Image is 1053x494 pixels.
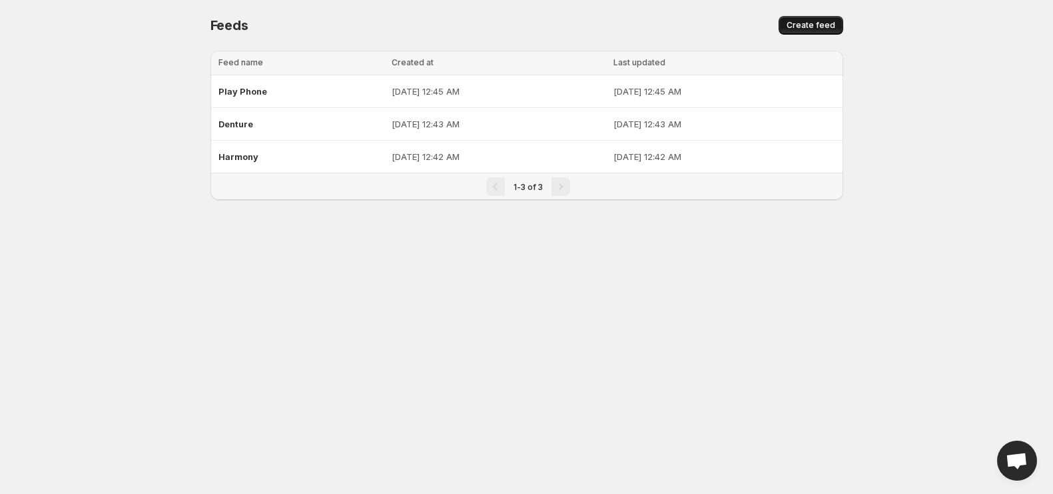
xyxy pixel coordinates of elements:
[392,57,434,67] span: Created at
[210,173,843,200] nav: Pagination
[218,151,258,162] span: Harmony
[392,85,605,98] p: [DATE] 12:45 AM
[392,117,605,131] p: [DATE] 12:43 AM
[218,86,267,97] span: Play Phone
[779,16,843,35] button: Create feed
[997,441,1037,481] a: Open chat
[613,85,835,98] p: [DATE] 12:45 AM
[514,182,543,192] span: 1-3 of 3
[218,119,253,129] span: Denture
[210,17,248,33] span: Feeds
[787,20,835,31] span: Create feed
[218,57,263,67] span: Feed name
[613,117,835,131] p: [DATE] 12:43 AM
[392,150,605,163] p: [DATE] 12:42 AM
[613,150,835,163] p: [DATE] 12:42 AM
[613,57,665,67] span: Last updated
